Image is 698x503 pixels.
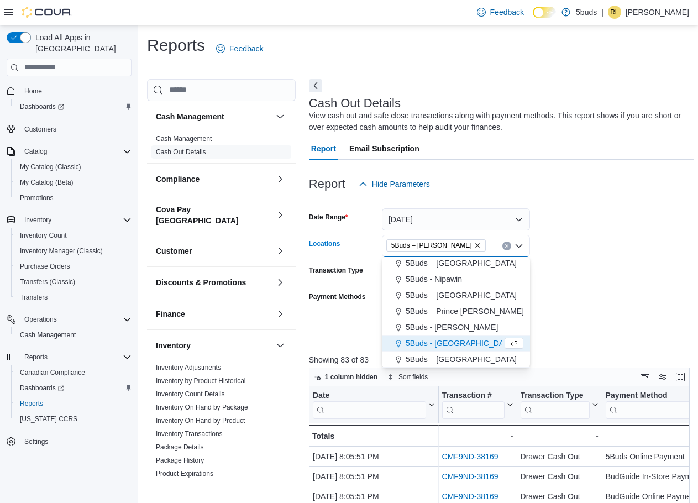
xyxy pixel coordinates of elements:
button: 5Buds - Nipawin [382,271,530,287]
span: Canadian Compliance [20,368,85,377]
button: Discounts & Promotions [274,276,287,289]
h3: Cova Pay [GEOGRAPHIC_DATA] [156,204,271,226]
button: Inventory [20,213,56,227]
span: Inventory by Product Historical [156,376,246,385]
a: Feedback [473,1,528,23]
div: - [520,429,598,443]
button: Cash Management [11,327,136,343]
button: Home [2,83,136,99]
span: Washington CCRS [15,412,132,426]
button: Transfers [11,290,136,305]
span: Promotions [15,191,132,205]
span: Home [20,84,132,98]
button: Cash Management [156,111,271,122]
span: Feedback [229,43,263,54]
span: 5Buds – Warman [386,239,486,252]
div: Transaction # URL [442,390,504,418]
h3: Compliance [156,174,200,185]
span: Transfers (Classic) [20,277,75,286]
div: View cash out and safe close transactions along with payment methods. This report shows if you ar... [309,110,688,133]
a: Dashboards [15,381,69,395]
button: Operations [20,313,61,326]
span: Inventory Count [20,231,67,240]
div: - [442,429,513,443]
span: Package Details [156,443,204,452]
button: Operations [2,312,136,327]
span: Email Subscription [349,138,419,160]
button: Transfers (Classic) [11,274,136,290]
a: Customers [20,123,61,136]
p: Showing 83 of 83 [309,354,694,365]
div: Drawer Cash Out [520,450,598,463]
button: Finance [156,308,271,319]
button: Customer [156,245,271,256]
a: Transfers [15,291,52,304]
span: 5Buds – [GEOGRAPHIC_DATA] [406,290,517,301]
label: Payment Methods [309,292,366,301]
span: Reports [24,353,48,361]
button: Hide Parameters [354,173,434,195]
h3: Customer [156,245,192,256]
span: My Catalog (Classic) [15,160,132,174]
span: Transfers (Classic) [15,275,132,289]
span: Dashboards [15,381,132,395]
span: [US_STATE] CCRS [20,415,77,423]
a: CMF9ND-38169 [442,452,498,461]
button: Canadian Compliance [11,365,136,380]
div: Totals [312,429,435,443]
button: Keyboard shortcuts [638,370,652,384]
a: [US_STATE] CCRS [15,412,82,426]
span: Purchase Orders [15,260,132,273]
button: Next [309,79,322,92]
button: Remove 5Buds – Warman from selection in this group [474,242,481,249]
button: Inventory Manager (Classic) [11,243,136,259]
span: My Catalog (Classic) [20,163,81,171]
span: Home [24,87,42,96]
span: Cash Management [20,331,76,339]
button: Inventory Count [11,228,136,243]
span: 5Buds – [GEOGRAPHIC_DATA] [406,258,517,269]
span: Operations [24,315,57,324]
button: 5Buds – Prince [PERSON_NAME] [382,303,530,319]
button: 5Buds – [GEOGRAPHIC_DATA] [382,352,530,368]
span: Dashboards [20,384,64,392]
span: Sort fields [398,373,428,381]
a: Inventory by Product Historical [156,377,246,385]
button: Customers [2,121,136,137]
a: Purchase Orders [15,260,75,273]
button: Inventory [156,340,271,351]
div: [DATE] 8:05:51 PM [313,450,435,463]
button: Promotions [11,190,136,206]
a: Inventory Transactions [156,430,223,438]
h3: Cash Out Details [309,97,401,110]
button: Cash Management [274,110,287,123]
a: Feedback [212,38,267,60]
a: Product Expirations [156,470,213,478]
span: Inventory Adjustments [156,363,221,372]
span: Product Expirations [156,469,213,478]
button: Purchase Orders [11,259,136,274]
label: Transaction Type [309,266,363,275]
button: My Catalog (Beta) [11,175,136,190]
a: Cash Out Details [156,148,206,156]
button: Catalog [20,145,51,158]
div: Cash Management [147,132,296,163]
span: Inventory Manager (Classic) [15,244,132,258]
span: Dark Mode [533,18,533,19]
button: Close list of options [515,242,523,250]
span: Purchase Orders [20,262,70,271]
a: Inventory Count Details [156,390,225,398]
button: Settings [2,433,136,449]
button: [US_STATE] CCRS [11,411,136,427]
span: Settings [24,437,48,446]
div: Raelynn Leroux [608,6,621,19]
button: Reports [11,396,136,411]
span: Dashboards [20,102,64,111]
button: Customer [274,244,287,258]
button: Reports [20,350,52,364]
h3: Report [309,177,345,191]
nav: Complex example [7,78,132,479]
button: 5Buds - [GEOGRAPHIC_DATA] [382,336,530,352]
span: 5Buds - [PERSON_NAME] [406,322,498,333]
button: Transaction Type [520,390,598,418]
